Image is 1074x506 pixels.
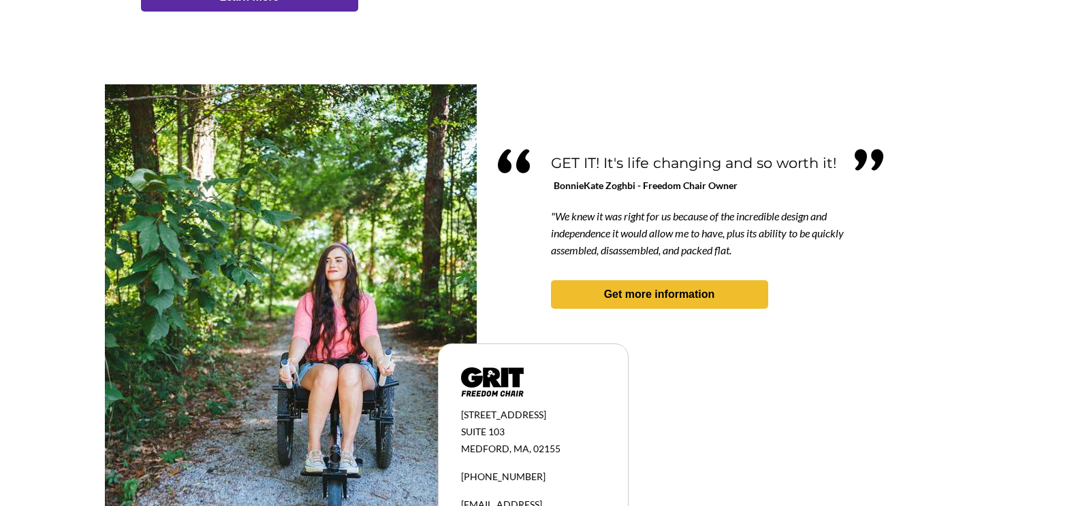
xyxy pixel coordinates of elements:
[604,288,715,300] strong: Get more information
[551,280,768,309] a: Get more information
[461,443,560,454] span: MEDFORD, MA, 02155
[461,409,546,420] span: [STREET_ADDRESS]
[554,180,738,191] span: BonnieKate Zoghbi - Freedom Chair Owner
[551,154,836,171] span: GET IT! It's life changing and so worth it!
[461,471,546,482] span: [PHONE_NUMBER]
[48,328,165,354] input: Get more information
[551,209,844,256] span: "We knew it was right for us because of the incredible design and independence it would allow me ...
[461,426,505,437] span: SUITE 103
